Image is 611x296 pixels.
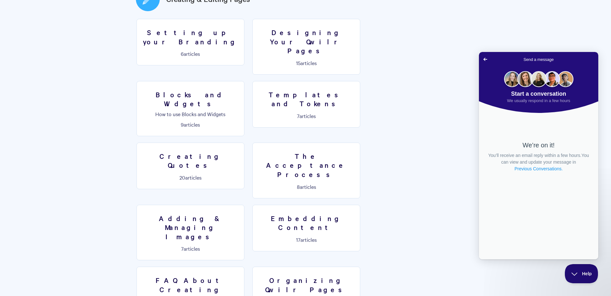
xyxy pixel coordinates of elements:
[141,51,240,56] p: articles
[141,90,240,108] h3: Blocks and Widgets
[252,205,360,251] a: Embedding Content 17articles
[141,246,240,251] p: articles
[141,111,240,117] p: How to use Blocks and Widgets
[256,113,356,119] p: articles
[256,214,356,232] h3: Embedding Content
[181,245,184,252] span: 7
[137,19,244,65] a: Setting up your Branding 6articles
[181,50,184,57] span: 6
[137,143,244,189] a: Creating Quotes 20articles
[252,81,360,128] a: Templates and Tokens 7articles
[256,237,356,242] p: articles
[35,114,85,120] a: Previous Conversations.
[256,60,356,66] p: articles
[297,112,299,119] span: 7
[45,4,75,11] span: Send a message
[9,101,110,119] span: You’ll receive an email reply within a few hours. You can view and update your message in
[141,214,240,241] h3: Adding & Managing Images
[256,90,356,108] h3: Templates and Tokens
[297,183,300,190] span: 8
[179,174,185,181] span: 20
[252,19,360,75] a: Designing Your Qwilr Pages 15articles
[141,152,240,170] h3: Creating Quotes
[296,59,300,66] span: 15
[141,28,240,46] h3: Setting up your Branding
[252,143,360,198] a: The Acceptance Process 8articles
[296,236,300,243] span: 17
[479,52,598,259] iframe: Help Scout Beacon - Live Chat, Contact Form, and Knowledge Base
[256,276,356,294] h3: Organizing Qwilr Pages
[8,89,111,97] div: We’re on it!
[256,152,356,179] h3: The Acceptance Process
[141,174,240,180] p: articles
[32,39,87,45] span: Start a conversation
[3,4,10,11] span: Go back
[256,184,356,189] p: articles
[137,205,244,261] a: Adding & Managing Images 7articles
[181,121,184,128] span: 9
[137,81,244,136] a: Blocks and Widgets How to use Blocks and Widgets 9articles
[28,46,91,51] span: We usually respond in a few hours
[256,28,356,55] h3: Designing Your Qwilr Pages
[141,122,240,127] p: articles
[565,264,598,283] iframe: Help Scout Beacon - Close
